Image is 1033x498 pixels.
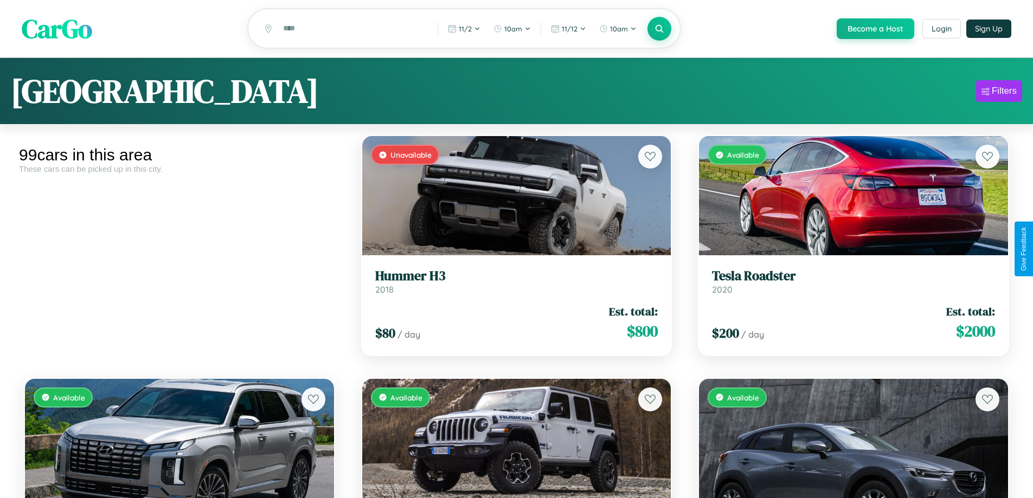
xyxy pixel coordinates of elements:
[459,24,472,33] span: 11 / 2
[837,18,914,39] button: Become a Host
[992,86,1017,96] div: Filters
[390,393,422,402] span: Available
[712,268,995,284] h3: Tesla Roadster
[627,320,658,342] span: $ 800
[976,80,1022,102] button: Filters
[562,24,578,33] span: 11 / 12
[727,393,759,402] span: Available
[966,20,1011,38] button: Sign Up
[712,268,995,295] a: Tesla Roadster2020
[504,24,522,33] span: 10am
[546,20,592,37] button: 11/12
[375,268,658,284] h3: Hummer H3
[946,303,995,319] span: Est. total:
[19,146,340,164] div: 99 cars in this area
[609,303,658,319] span: Est. total:
[53,393,85,402] span: Available
[375,284,394,295] span: 2018
[488,20,536,37] button: 10am
[375,324,395,342] span: $ 80
[11,69,319,113] h1: [GEOGRAPHIC_DATA]
[712,284,733,295] span: 2020
[390,150,432,159] span: Unavailable
[397,329,420,340] span: / day
[594,20,642,37] button: 10am
[727,150,759,159] span: Available
[22,11,92,47] span: CarGo
[712,324,739,342] span: $ 200
[956,320,995,342] span: $ 2000
[741,329,764,340] span: / day
[19,164,340,173] div: These cars can be picked up in this city.
[922,19,961,38] button: Login
[1020,227,1028,271] div: Give Feedback
[442,20,486,37] button: 11/2
[610,24,628,33] span: 10am
[375,268,658,295] a: Hummer H32018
